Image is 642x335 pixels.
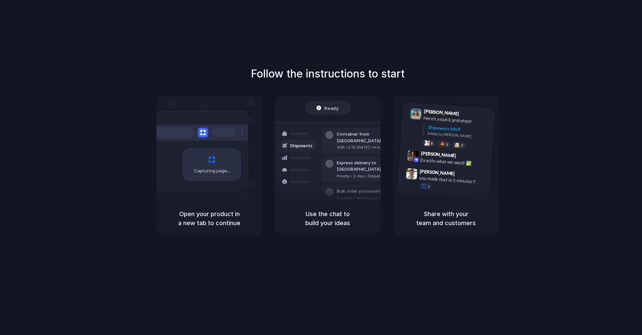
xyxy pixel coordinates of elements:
h5: Share with your team and customers [401,209,491,227]
div: Here's a quick prototype [423,115,490,126]
span: 9:42 AM [458,153,472,161]
span: 9:41 AM [461,111,475,119]
span: Ready [325,105,339,111]
div: 🤯 [454,143,460,148]
span: [PERSON_NAME] [420,168,455,177]
div: Bulk order processing [337,188,399,195]
span: 5 [446,143,448,146]
div: Shipments MVP [428,124,490,135]
span: 9:47 AM [457,171,470,179]
h5: Open your product in a new tab to continue [165,209,254,227]
div: Container from [GEOGRAPHIC_DATA] [337,131,409,144]
span: 1 [428,185,430,188]
div: you made that in 5 minutes?! [419,175,486,186]
span: 8 [431,142,433,145]
span: Capturing page [194,168,231,174]
span: Shipments [290,143,313,149]
div: Added by [PERSON_NAME] [427,131,489,140]
span: [PERSON_NAME] [421,150,456,159]
div: Priority • 2-day • Dispatched [337,173,409,179]
div: Exactly what we need! ✅ [420,157,487,168]
span: [PERSON_NAME] [424,108,459,117]
div: Express delivery to [GEOGRAPHIC_DATA] [337,160,409,173]
div: 40ft • ETA [DATE] • In transit [337,145,409,150]
h5: Use the chat to build your ideas [283,209,372,227]
div: 8 pallets • Warehouse B • Packed [337,195,399,201]
span: 3 [461,144,463,147]
h1: Follow the instructions to start [251,66,405,82]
